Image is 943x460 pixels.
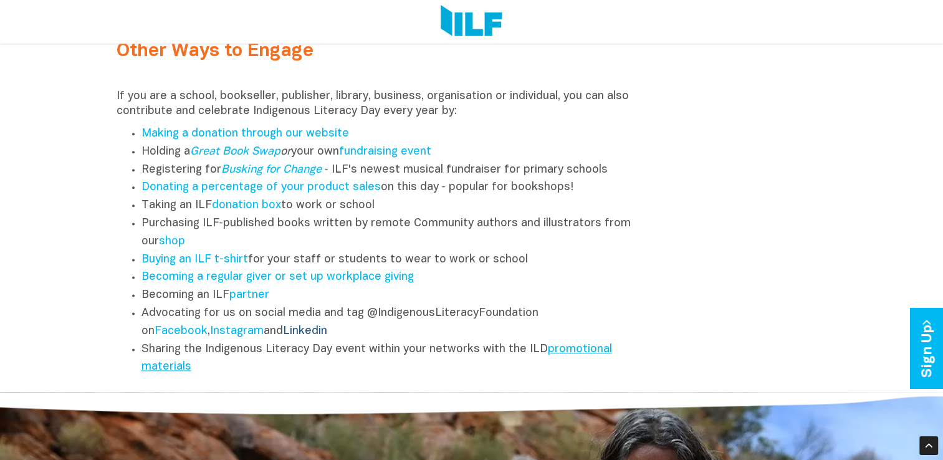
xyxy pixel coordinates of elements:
[339,146,431,157] a: fundraising event
[283,326,327,337] a: Linkedin
[141,161,645,180] li: Registering for ‑ ILF's newest musical fundraiser for primary schools
[117,41,645,62] h2: Other Ways to Engage
[159,236,185,247] a: shop
[117,89,645,119] p: If you are a school, bookseller, publisher, library, business, organisation or individual, you ca...
[141,128,349,139] a: Making a donation through our website
[919,436,938,455] div: Scroll Back to Top
[141,179,645,197] li: on this day ‑ popular for bookshops!
[141,215,645,251] li: Purchasing ILF‑published books written by remote Community authors and illustrators from our
[210,326,264,337] a: Instagram
[190,146,291,157] em: or
[229,290,269,300] a: partner
[155,326,208,337] a: Facebook
[141,251,645,269] li: for your staff or students to wear to work or school
[212,200,281,211] a: donation box
[221,165,322,175] a: Busking for Change
[141,254,248,265] a: Buying an ILF t-shirt
[141,305,645,341] li: Advocating for us on social media and tag @IndigenousLiteracyFoundation on , and
[141,197,645,215] li: Taking an ILF to work or school
[141,143,645,161] li: Holding a your own
[441,5,502,39] img: Logo
[141,341,645,377] li: Sharing the Indigenous Literacy Day event within your networks with the ILD
[141,182,381,193] a: Donating a percentage of your product sales
[190,146,280,157] a: Great Book Swap
[141,272,414,282] a: Becoming a regular giver or set up workplace giving
[141,287,645,305] li: Becoming an ILF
